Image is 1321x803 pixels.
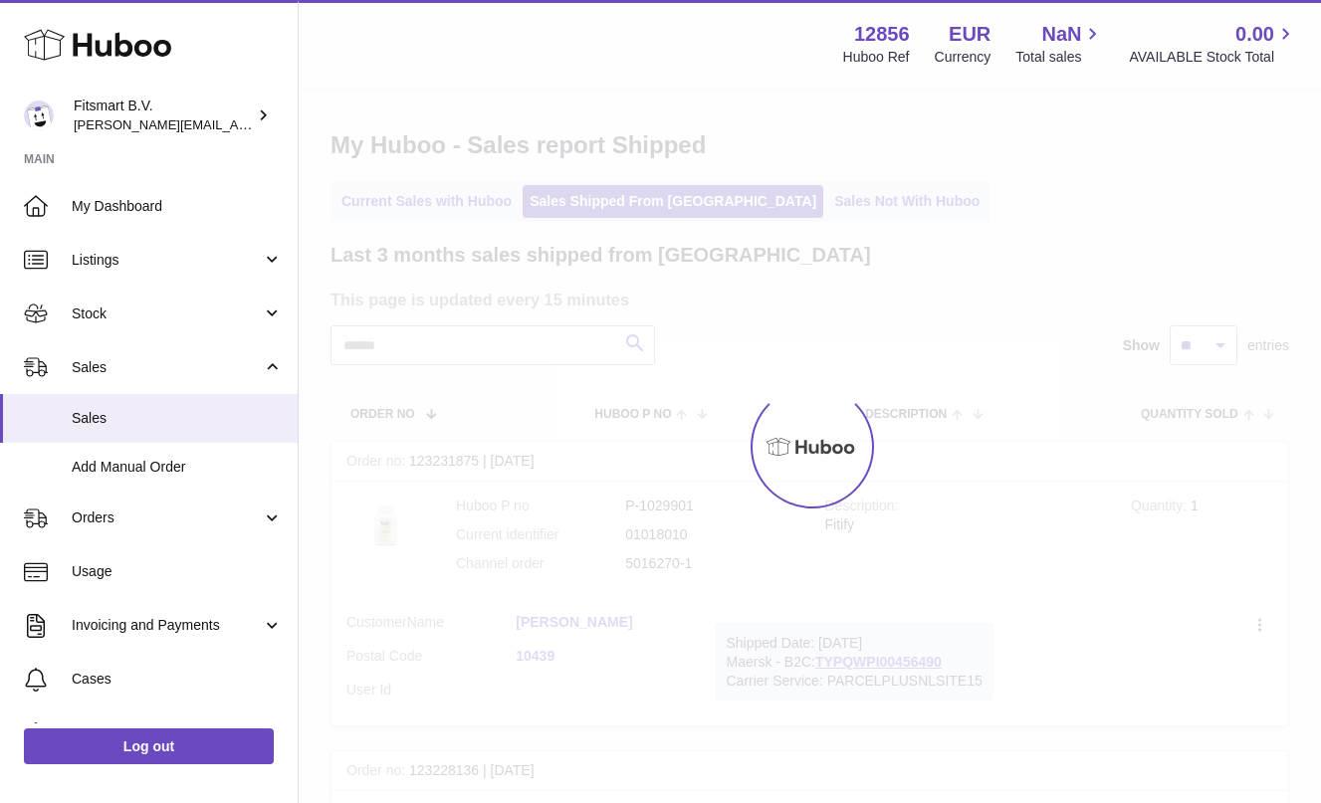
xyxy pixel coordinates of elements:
[1235,21,1274,48] span: 0.00
[74,97,253,134] div: Fitsmart B.V.
[1015,48,1104,67] span: Total sales
[24,100,54,130] img: jonathan@leaderoo.com
[72,508,262,527] span: Orders
[843,48,910,67] div: Huboo Ref
[854,21,910,48] strong: 12856
[1015,21,1104,67] a: NaN Total sales
[72,409,283,428] span: Sales
[72,670,283,689] span: Cases
[1041,21,1081,48] span: NaN
[72,616,262,635] span: Invoicing and Payments
[72,304,262,323] span: Stock
[1129,21,1297,67] a: 0.00 AVAILABLE Stock Total
[72,197,283,216] span: My Dashboard
[935,48,991,67] div: Currency
[72,251,262,270] span: Listings
[72,358,262,377] span: Sales
[949,21,991,48] strong: EUR
[72,562,283,581] span: Usage
[24,728,274,764] a: Log out
[72,458,283,477] span: Add Manual Order
[1129,48,1297,67] span: AVAILABLE Stock Total
[74,116,399,132] span: [PERSON_NAME][EMAIL_ADDRESS][DOMAIN_NAME]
